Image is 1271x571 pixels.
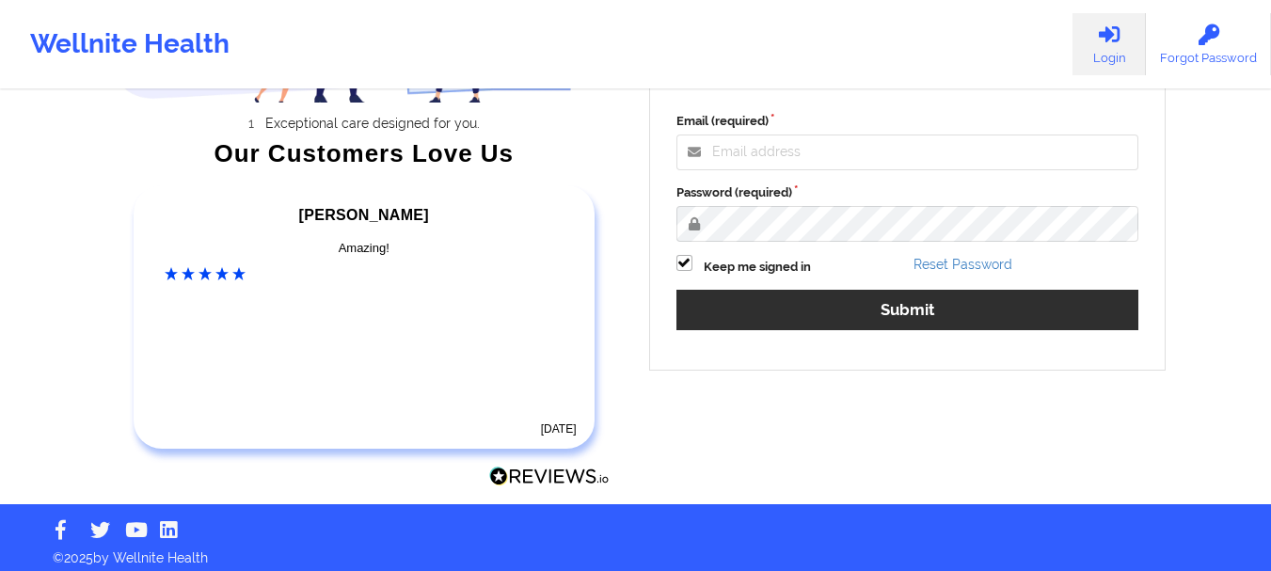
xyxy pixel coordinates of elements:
time: [DATE] [541,422,577,436]
span: [PERSON_NAME] [299,207,429,223]
div: Our Customers Love Us [119,144,610,163]
img: Reviews.io Logo [489,467,610,486]
label: Keep me signed in [704,258,811,277]
input: Email address [676,135,1139,170]
a: Reviews.io Logo [489,467,610,491]
li: Exceptional care designed for you. [135,116,610,131]
label: Password (required) [676,183,1139,202]
label: Email (required) [676,112,1139,131]
button: Submit [676,290,1139,330]
div: Amazing! [165,239,564,258]
p: © 2025 by Wellnite Health [40,535,1231,567]
a: Reset Password [914,257,1012,272]
a: Login [1072,13,1146,75]
a: Forgot Password [1146,13,1271,75]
